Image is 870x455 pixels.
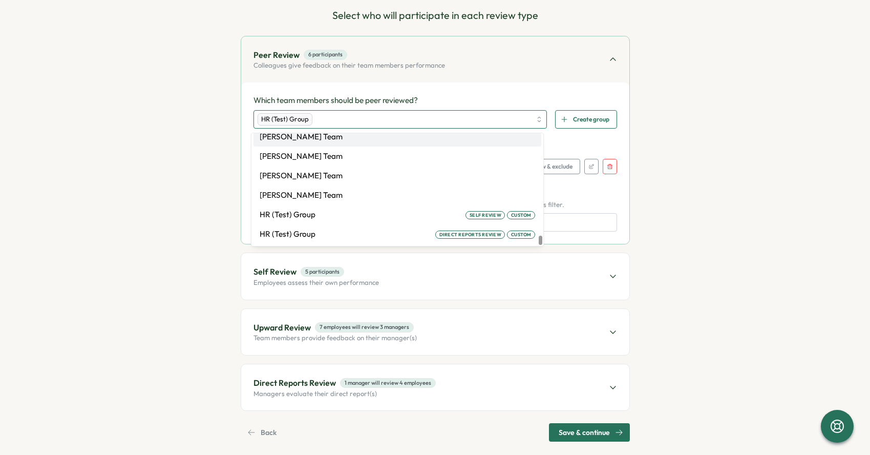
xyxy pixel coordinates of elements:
[253,377,336,389] p: Direct Reports Review
[533,159,572,174] span: View & exclude
[511,231,532,238] span: Custom
[573,111,609,128] span: Create group
[241,8,630,24] p: Select who will participate in each review type
[261,424,277,441] span: Back
[258,113,312,126] div: HR (Test) Group
[241,423,286,442] button: Back
[555,110,617,129] button: Create group
[559,424,610,441] span: Save & continue
[253,265,296,278] p: Self Review
[340,378,436,388] span: 1 manager will review 4 employees
[253,49,300,61] p: Peer Review
[304,50,347,59] span: 6 participants
[260,190,343,201] p: [PERSON_NAME] Team
[253,321,311,334] p: Upward Review
[253,278,379,287] p: Employees assess their own performance
[603,159,617,174] button: Remove
[253,95,617,106] p: Which team members should be peer reviewed?
[584,159,599,174] button: Edit
[511,212,532,219] span: Custom
[260,209,315,220] p: HR (Test) Group
[260,131,343,142] p: [PERSON_NAME] Team
[470,212,501,219] span: Self Review
[301,267,344,277] span: 5 participants
[253,389,436,399] p: Managers evaluate their direct report(s)
[260,151,343,162] p: [PERSON_NAME] Team
[439,231,501,238] span: Direct Reports Review
[253,334,417,343] p: Team members provide feedback on their manager(s)
[253,61,445,70] p: Colleagues give feedback on their team members performance
[315,322,414,332] span: 7 employees will review 3 managers
[516,159,580,174] button: View & exclude
[549,423,630,442] button: Save & continue
[260,229,315,240] p: HR (Test) Group
[260,170,343,181] p: [PERSON_NAME] Team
